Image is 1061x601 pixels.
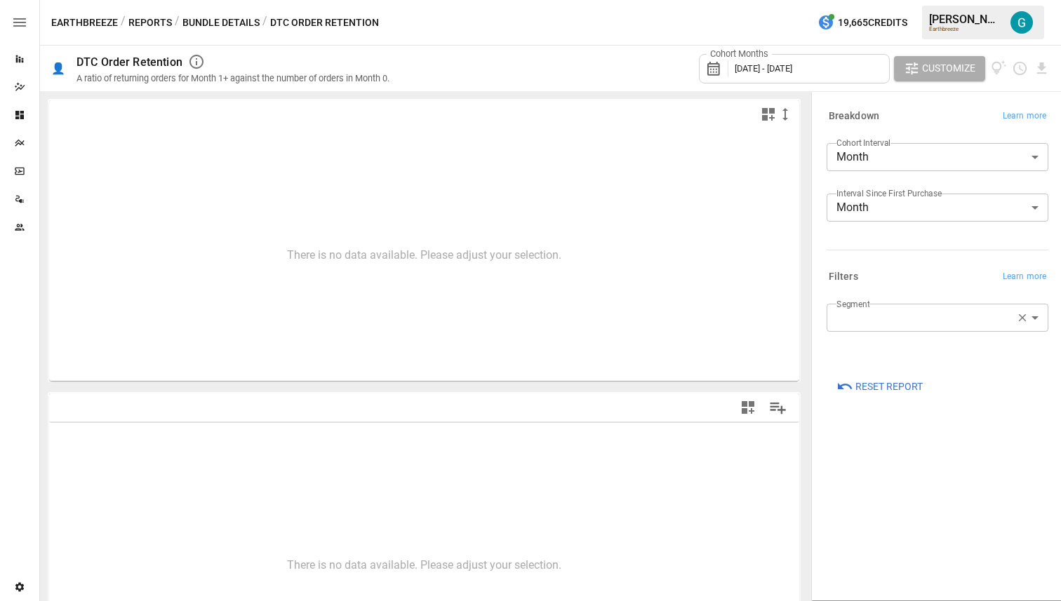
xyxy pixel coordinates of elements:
[121,14,126,32] div: /
[1034,60,1050,76] button: Download report
[827,194,1048,222] div: Month
[838,14,907,32] span: 19,665 Credits
[707,48,772,60] label: Cohort Months
[829,269,858,285] h6: Filters
[855,378,923,396] span: Reset Report
[51,62,65,75] div: 👤
[76,73,389,83] div: A ratio of returning orders for Month 1+ against the number of orders in Month 0.
[1003,109,1046,123] span: Learn more
[262,14,267,32] div: /
[827,374,933,399] button: Reset Report
[929,13,1002,26] div: [PERSON_NAME]
[287,558,561,574] p: There is no data available. Please adjust your selection.
[287,248,561,262] div: There is no data available. Please adjust your selection.
[836,187,942,199] label: Interval Since First Purchase
[182,14,260,32] button: Bundle Details
[812,10,913,36] button: 19,665Credits
[1002,3,1041,42] button: Gavin Acres
[929,26,1002,32] div: Earthbreeze
[1003,270,1046,284] span: Learn more
[991,56,1007,81] button: View documentation
[76,55,182,69] div: DTC Order Retention
[175,14,180,32] div: /
[922,60,975,77] span: Customize
[128,14,172,32] button: Reports
[829,109,879,124] h6: Breakdown
[1012,60,1028,76] button: Schedule report
[836,298,869,310] label: Segment
[735,63,792,74] span: [DATE] - [DATE]
[894,56,985,81] button: Customize
[836,137,890,149] label: Cohort Interval
[762,392,794,424] button: Manage Columns
[827,143,1048,171] div: Month
[51,14,118,32] button: Earthbreeze
[1010,11,1033,34] img: Gavin Acres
